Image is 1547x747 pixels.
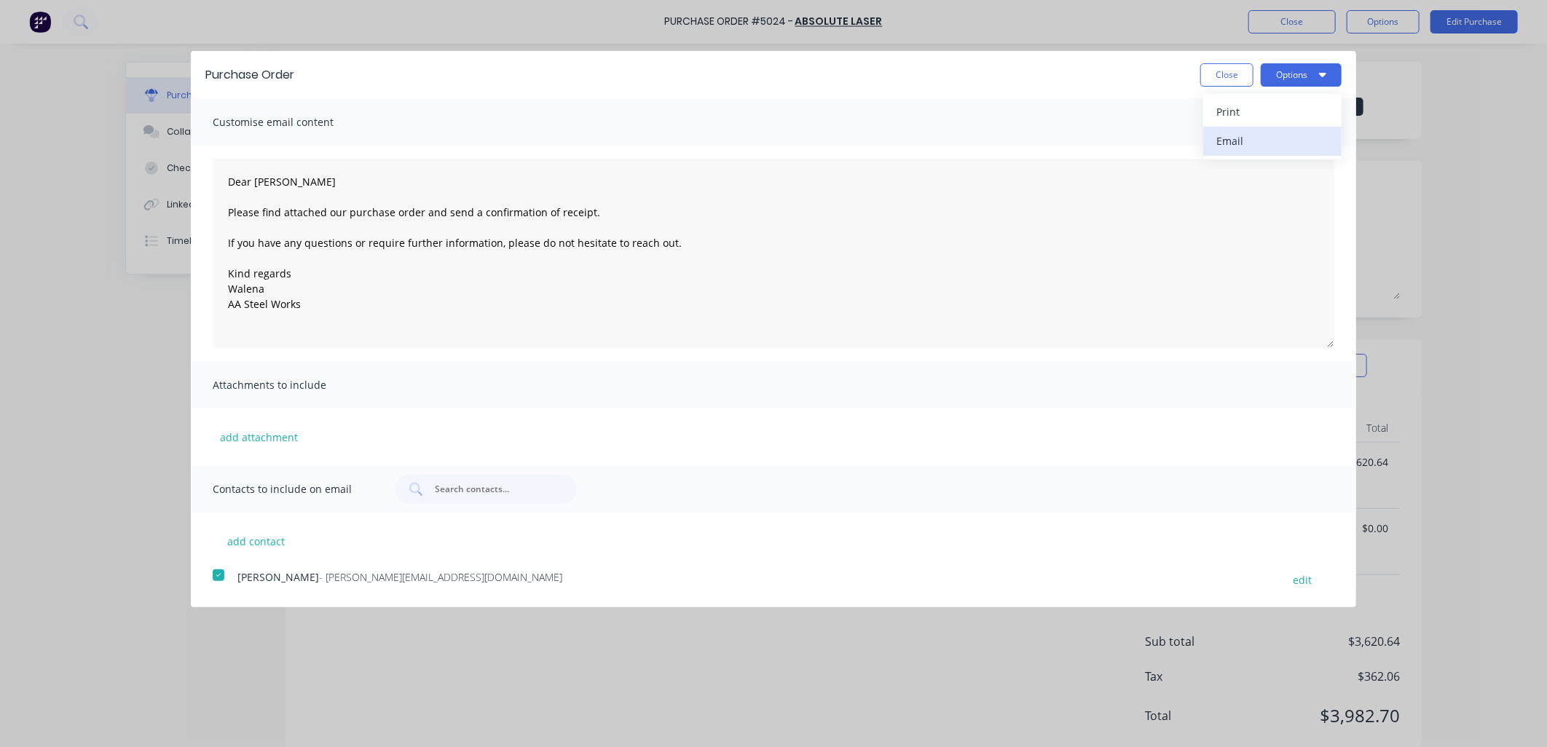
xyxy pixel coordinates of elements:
button: Email [1203,127,1342,156]
div: Email [1216,130,1328,151]
span: Customise email content [213,112,373,133]
button: Options [1261,63,1342,87]
span: [PERSON_NAME] [237,570,319,584]
span: Attachments to include [213,375,373,395]
input: Search contacts... [433,482,554,497]
div: Purchase Order [205,66,294,84]
textarea: Dear [PERSON_NAME] Please find attached our purchase order and send a confirmation of receipt. If... [213,159,1334,348]
button: Print [1203,98,1342,127]
button: add attachment [213,426,305,448]
span: - [PERSON_NAME][EMAIL_ADDRESS][DOMAIN_NAME] [319,570,562,584]
button: add contact [213,530,300,552]
div: Print [1216,101,1328,122]
span: Contacts to include on email [213,479,373,499]
button: Close [1200,63,1253,87]
button: edit [1284,569,1320,589]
